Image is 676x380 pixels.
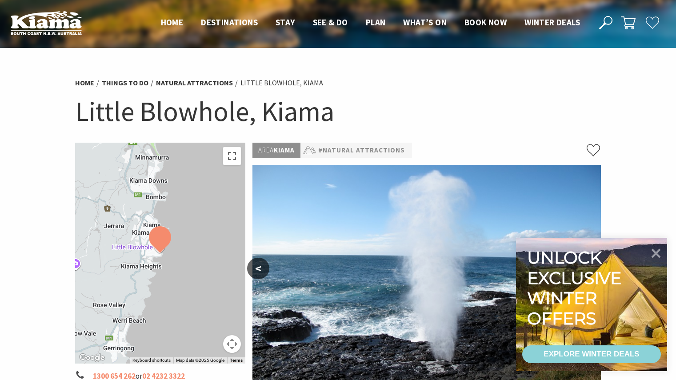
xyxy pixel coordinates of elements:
div: Unlock exclusive winter offers [527,248,625,328]
button: Toggle fullscreen view [223,147,241,165]
div: EXPLORE WINTER DEALS [544,345,639,363]
span: Area [258,146,274,154]
a: EXPLORE WINTER DEALS [522,345,661,363]
span: Destinations [201,17,258,28]
span: What’s On [403,17,447,28]
span: See & Do [313,17,348,28]
a: Things To Do [102,78,148,88]
p: Kiama [252,143,300,158]
h1: Little Blowhole, Kiama [75,93,601,129]
button: Map camera controls [223,335,241,353]
img: Google [77,352,107,364]
img: Kiama Logo [11,11,82,35]
nav: Main Menu [152,16,589,30]
li: Little Blowhole, Kiama [240,77,323,89]
span: Book now [464,17,507,28]
a: Natural Attractions [156,78,233,88]
a: Terms (opens in new tab) [230,358,243,363]
span: Stay [276,17,295,28]
span: Plan [366,17,386,28]
span: Winter Deals [524,17,580,28]
span: Home [161,17,184,28]
a: #Natural Attractions [318,145,405,156]
button: < [247,258,269,279]
span: Map data ©2025 Google [176,358,224,363]
button: Keyboard shortcuts [132,357,171,364]
a: Open this area in Google Maps (opens a new window) [77,352,107,364]
a: Home [75,78,94,88]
